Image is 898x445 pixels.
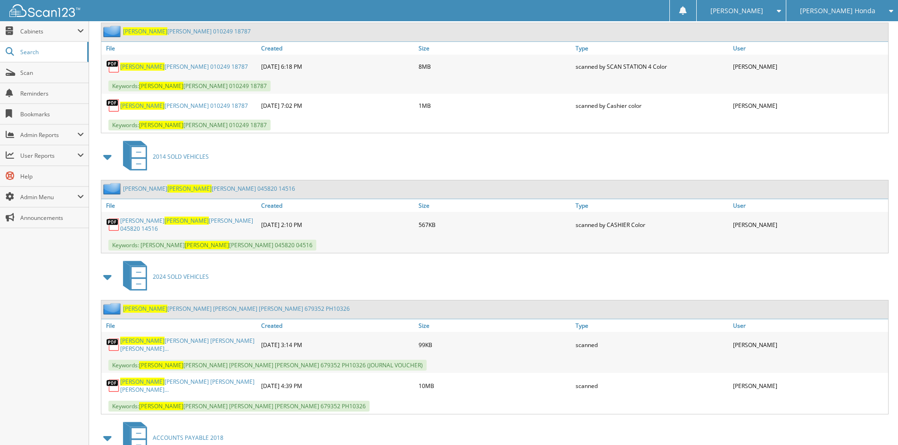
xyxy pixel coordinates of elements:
span: Help [20,172,84,180]
span: [PERSON_NAME] [120,337,165,345]
a: [PERSON_NAME][PERSON_NAME] [PERSON_NAME] [PERSON_NAME] 679352 PH10326 [123,305,350,313]
div: scanned by CASHIER Color [573,214,731,235]
span: [PERSON_NAME] [139,402,183,410]
a: Type [573,199,731,212]
a: Size [416,319,574,332]
div: [PERSON_NAME] [731,334,888,355]
span: Keywords: [PERSON_NAME] [PERSON_NAME] 045820 04516 [108,240,316,251]
span: [PERSON_NAME] [167,185,212,193]
div: 99KB [416,334,574,355]
span: [PERSON_NAME] [139,82,183,90]
a: [PERSON_NAME][PERSON_NAME][PERSON_NAME] 045820 14516 [123,185,295,193]
img: folder2.png [103,183,123,194]
span: Keywords: [PERSON_NAME] 010249 18787 [108,81,271,91]
span: [PERSON_NAME] [120,102,165,110]
a: [PERSON_NAME][PERSON_NAME] 010249 18787 [120,102,248,110]
div: 1MB [416,96,574,115]
a: Created [259,319,416,332]
span: Bookmarks [20,110,84,118]
span: [PERSON_NAME] [120,378,165,386]
span: [PERSON_NAME] Honda [800,8,875,14]
iframe: Chat Widget [851,400,898,445]
span: Admin Reports [20,131,77,139]
span: 2024 SOLD VEHICLES [153,273,209,281]
div: scanned by Cashier color [573,96,731,115]
a: [PERSON_NAME][PERSON_NAME] 010249 18787 [123,27,251,35]
a: File [101,42,259,55]
img: PDF.png [106,338,120,352]
img: PDF.png [106,218,120,232]
a: 2024 SOLD VEHICLES [117,258,209,295]
img: scan123-logo-white.svg [9,4,80,17]
div: 10MB [416,375,574,396]
span: [PERSON_NAME] [185,241,229,249]
div: [DATE] 3:14 PM [259,334,416,355]
img: PDF.png [106,59,120,73]
span: [PERSON_NAME] [139,121,183,129]
span: [PERSON_NAME] [120,63,165,71]
a: Created [259,199,416,212]
div: [PERSON_NAME] [731,375,888,396]
span: [PERSON_NAME] [139,361,183,369]
div: [DATE] 7:02 PM [259,96,416,115]
a: Created [259,42,416,55]
a: File [101,319,259,332]
span: Keywords: [PERSON_NAME] [PERSON_NAME] [PERSON_NAME] 679352 PH10326 [108,401,370,412]
span: [PERSON_NAME] [123,305,167,313]
span: Keywords: [PERSON_NAME] 010249 18787 [108,120,271,130]
a: 2014 SOLD VEHICLES [117,138,209,175]
span: [PERSON_NAME] [123,27,167,35]
div: scanned [573,334,731,355]
div: [PERSON_NAME] [731,214,888,235]
span: Keywords: [PERSON_NAME] [PERSON_NAME] [PERSON_NAME] 679352 PH10326 (JOURNAL VOUCHER) [108,360,427,371]
a: [PERSON_NAME][PERSON_NAME] 010249 18787 [120,63,248,71]
img: PDF.png [106,98,120,113]
a: User [731,319,888,332]
span: Search [20,48,82,56]
span: Admin Menu [20,193,77,201]
a: [PERSON_NAME][PERSON_NAME] [PERSON_NAME] [PERSON_NAME]... [120,337,256,353]
span: [PERSON_NAME] [710,8,763,14]
a: User [731,42,888,55]
span: ACCOUNTS PAYABLE 2018 [153,434,223,442]
div: scanned [573,375,731,396]
span: 2014 SOLD VEHICLES [153,153,209,161]
a: File [101,199,259,212]
img: folder2.png [103,303,123,315]
img: PDF.png [106,379,120,393]
div: [DATE] 2:10 PM [259,214,416,235]
div: [PERSON_NAME] [731,96,888,115]
span: User Reports [20,152,77,160]
div: scanned by SCAN STATION 4 Color [573,57,731,76]
a: [PERSON_NAME][PERSON_NAME] [PERSON_NAME] [PERSON_NAME]... [120,378,256,394]
img: folder2.png [103,25,123,37]
span: Reminders [20,89,84,97]
div: 8MB [416,57,574,76]
a: Size [416,42,574,55]
a: [PERSON_NAME][PERSON_NAME][PERSON_NAME] 045820 14516 [120,217,256,233]
div: [DATE] 6:18 PM [259,57,416,76]
span: [PERSON_NAME] [165,217,209,225]
div: [DATE] 4:39 PM [259,375,416,396]
span: Cabinets [20,27,77,35]
a: Size [416,199,574,212]
div: [PERSON_NAME] [731,57,888,76]
a: Type [573,42,731,55]
a: User [731,199,888,212]
div: 567KB [416,214,574,235]
span: Announcements [20,214,84,222]
a: Type [573,319,731,332]
span: Scan [20,69,84,77]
